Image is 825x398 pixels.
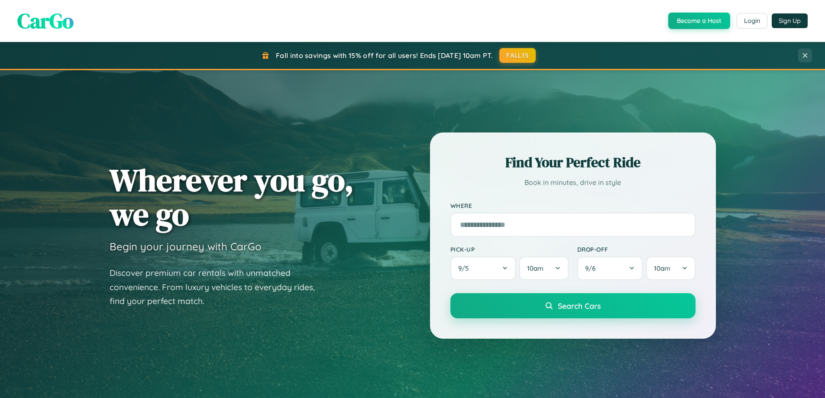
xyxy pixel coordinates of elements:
[577,256,643,280] button: 9/6
[499,48,536,63] button: FALL15
[450,176,696,189] p: Book in minutes, drive in style
[450,256,516,280] button: 9/5
[654,264,670,272] span: 10am
[110,240,262,253] h3: Begin your journey with CarGo
[577,246,696,253] label: Drop-off
[519,256,568,280] button: 10am
[646,256,695,280] button: 10am
[450,153,696,172] h2: Find Your Perfect Ride
[17,6,74,35] span: CarGo
[450,202,696,209] label: Where
[450,246,569,253] label: Pick-up
[110,163,354,231] h1: Wherever you go, we go
[450,293,696,318] button: Search Cars
[558,301,601,311] span: Search Cars
[585,264,600,272] span: 9 / 6
[737,13,767,29] button: Login
[458,264,473,272] span: 9 / 5
[110,266,326,308] p: Discover premium car rentals with unmatched convenience. From luxury vehicles to everyday rides, ...
[772,13,808,28] button: Sign Up
[527,264,544,272] span: 10am
[668,13,730,29] button: Become a Host
[276,51,493,60] span: Fall into savings with 15% off for all users! Ends [DATE] 10am PT.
